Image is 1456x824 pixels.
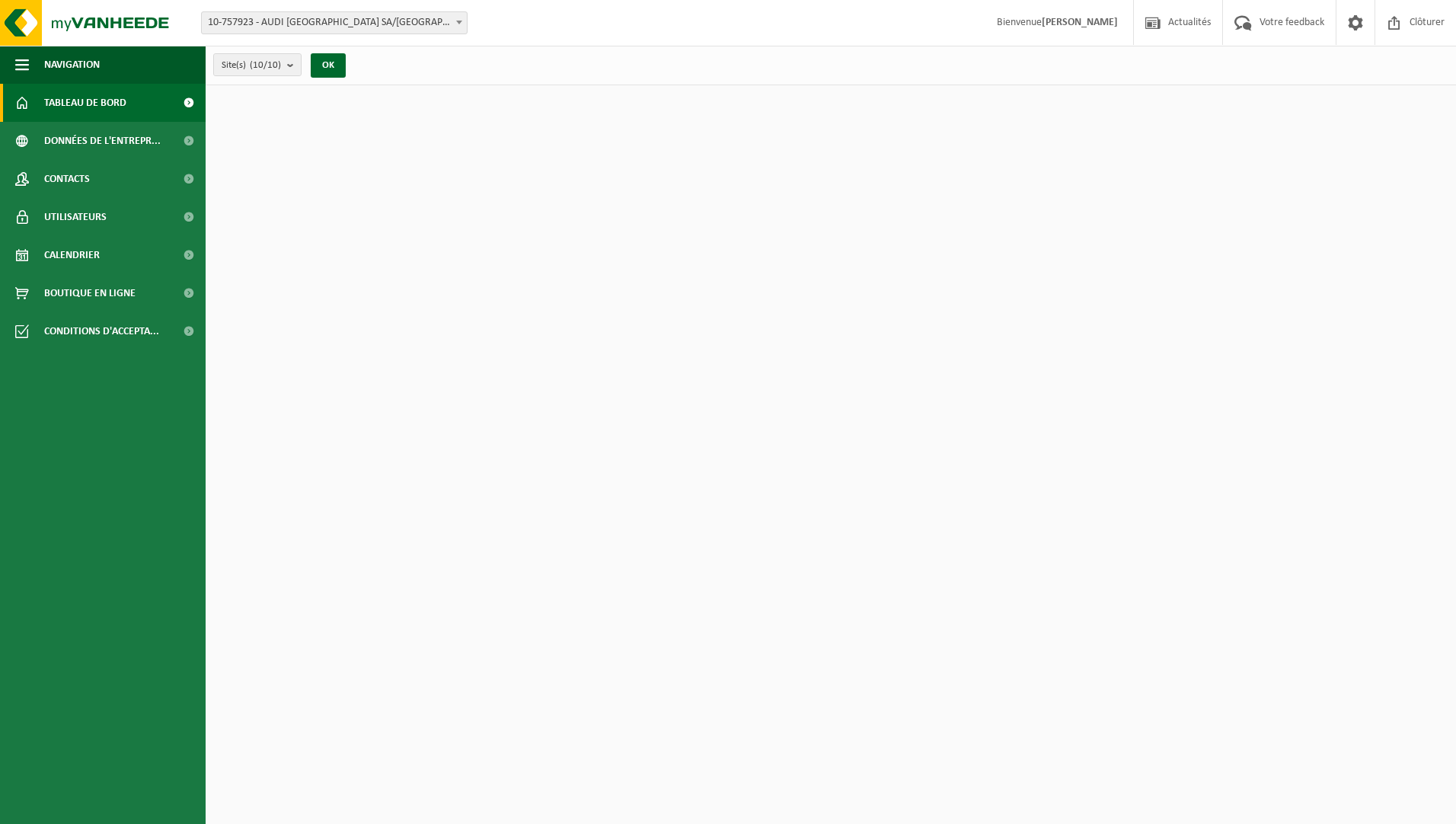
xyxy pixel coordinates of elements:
count: (10/10) [250,60,281,70]
span: Calendrier [44,236,100,274]
span: Conditions d'accepta... [44,312,159,350]
strong: [PERSON_NAME] [1042,17,1118,28]
span: 10-757923 - AUDI BRUSSELS SA/NV - VORST [201,11,468,34]
span: Contacts [44,160,90,198]
span: Boutique en ligne [44,274,136,312]
button: Site(s)(10/10) [213,53,302,76]
span: Tableau de bord [44,84,126,122]
span: Site(s) [222,54,281,77]
span: Données de l'entrepr... [44,122,161,160]
span: 10-757923 - AUDI BRUSSELS SA/NV - VORST [202,12,467,34]
button: OK [311,53,346,78]
span: Utilisateurs [44,198,107,236]
span: Navigation [44,46,100,84]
